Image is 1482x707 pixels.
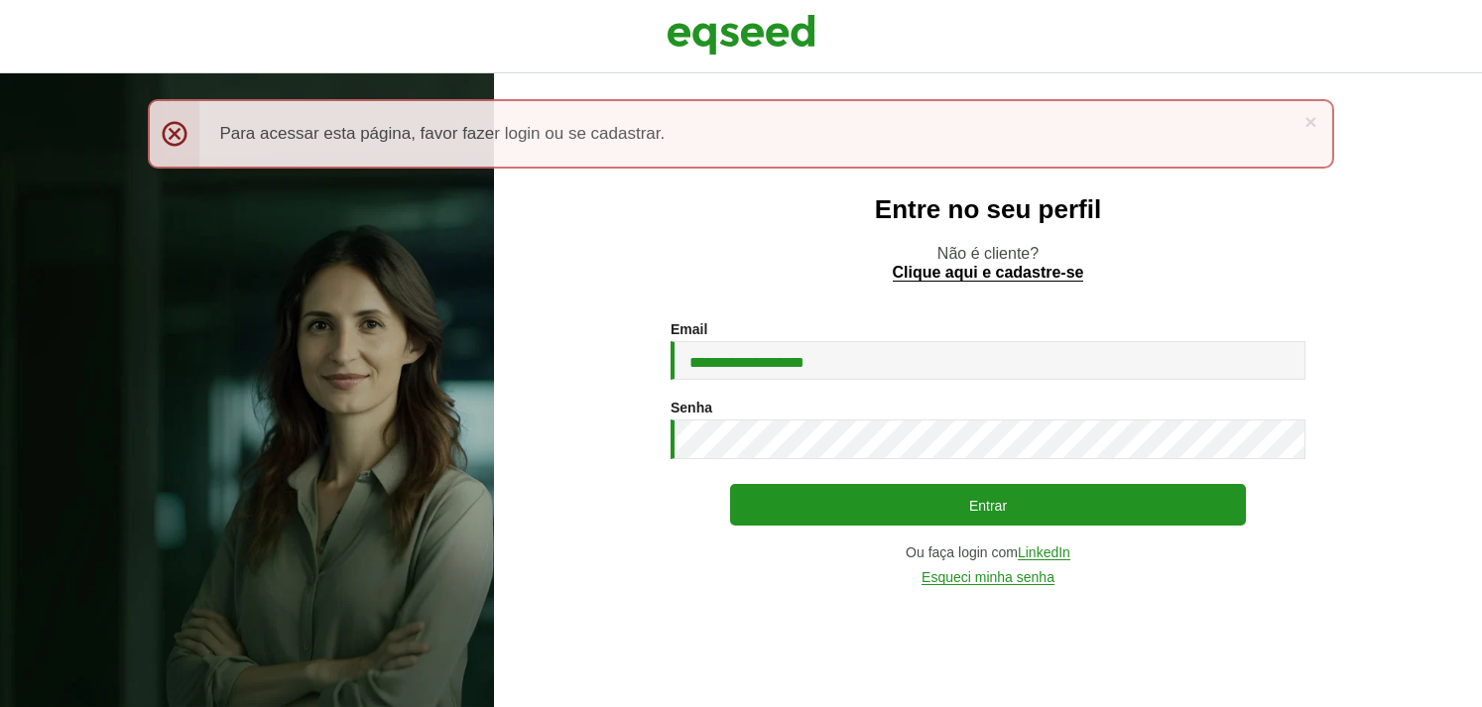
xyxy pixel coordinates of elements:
[667,10,815,59] img: EqSeed Logo
[534,244,1442,282] p: Não é cliente?
[1018,545,1070,560] a: LinkedIn
[893,265,1084,282] a: Clique aqui e cadastre-se
[534,195,1442,224] h2: Entre no seu perfil
[671,545,1305,560] div: Ou faça login com
[148,99,1333,169] div: Para acessar esta página, favor fazer login ou se cadastrar.
[671,322,707,336] label: Email
[922,570,1054,585] a: Esqueci minha senha
[730,484,1246,526] button: Entrar
[1304,111,1316,132] a: ×
[671,401,712,414] label: Senha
